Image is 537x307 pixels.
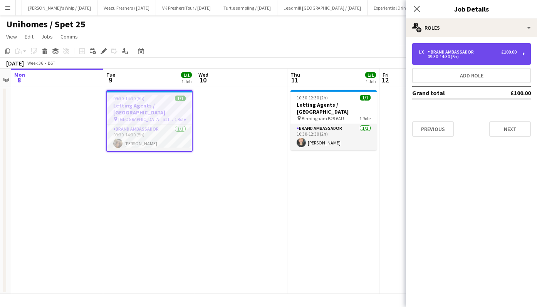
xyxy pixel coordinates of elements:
[25,60,45,66] span: Week 36
[107,102,192,116] h3: Letting Agents / [GEOGRAPHIC_DATA]
[106,71,115,78] span: Tue
[156,0,217,15] button: VK Freshers Tour / [DATE]
[290,90,377,150] app-job-card: 10:30-12:30 (2h)1/1Letting Agents / [GEOGRAPHIC_DATA] Birmingham B29 6AU1 RoleBrand Ambassador1/1...
[360,95,371,101] span: 1/1
[365,72,376,78] span: 1/1
[22,0,97,15] button: [PERSON_NAME]'s Whip / [DATE]
[6,33,17,40] span: View
[48,60,55,66] div: BST
[181,79,191,84] div: 1 Job
[198,71,208,78] span: Wed
[113,96,144,101] span: 09:30-14:30 (5h)
[175,96,186,101] span: 1/1
[406,18,537,37] div: Roles
[60,33,78,40] span: Comms
[297,95,328,101] span: 10:30-12:30 (2h)
[418,49,428,55] div: 1 x
[359,116,371,121] span: 1 Role
[181,72,192,78] span: 1/1
[217,0,277,15] button: Turtle sampling / [DATE]
[290,124,377,150] app-card-role: Brand Ambassador1/110:30-12:30 (2h)[PERSON_NAME]
[175,116,186,122] span: 1 Role
[412,68,531,83] button: Add role
[6,59,24,67] div: [DATE]
[428,49,477,55] div: Brand Ambassador
[97,0,156,15] button: Veezu Freshers / [DATE]
[412,87,485,99] td: Grand total
[197,75,208,84] span: 10
[383,71,389,78] span: Fri
[277,0,368,15] button: Leadmill [GEOGRAPHIC_DATA] / [DATE]
[366,79,376,84] div: 1 Job
[501,49,517,55] div: £100.00
[13,75,25,84] span: 8
[57,32,81,42] a: Comms
[6,18,86,30] h1: Unihomes / Spet 25
[302,116,344,121] span: Birmingham B29 6AU
[290,101,377,115] h3: Letting Agents / [GEOGRAPHIC_DATA]
[22,32,37,42] a: Edit
[25,33,34,40] span: Edit
[41,33,53,40] span: Jobs
[107,125,192,151] app-card-role: Brand Ambassador1/109:30-14:30 (5h)[PERSON_NAME]
[38,32,56,42] a: Jobs
[14,71,25,78] span: Mon
[105,75,115,84] span: 9
[290,71,300,78] span: Thu
[381,75,389,84] span: 12
[485,87,531,99] td: £100.00
[3,32,20,42] a: View
[412,121,454,137] button: Previous
[368,0,433,15] button: Experiential Drinks / [DATE]
[489,121,531,137] button: Next
[289,75,300,84] span: 11
[106,90,193,152] app-job-card: 09:30-14:30 (5h)1/1Letting Agents / [GEOGRAPHIC_DATA] [GEOGRAPHIC_DATA], S11 8PX1 RoleBrand Ambas...
[406,4,537,14] h3: Job Details
[418,55,517,59] div: 09:30-14:30 (5h)
[118,116,175,122] span: [GEOGRAPHIC_DATA], S11 8PX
